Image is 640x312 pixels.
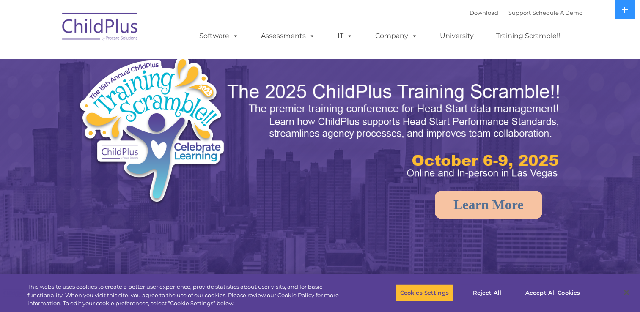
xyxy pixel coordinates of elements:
[27,283,352,308] div: This website uses cookies to create a better user experience, provide statistics about user visit...
[367,27,426,44] a: Company
[521,284,585,301] button: Accept All Cookies
[329,27,361,44] a: IT
[508,9,531,16] a: Support
[488,27,569,44] a: Training Scramble!!
[253,27,324,44] a: Assessments
[191,27,247,44] a: Software
[435,191,542,219] a: Learn More
[396,284,453,301] button: Cookies Settings
[617,283,636,302] button: Close
[470,9,582,16] font: |
[58,7,143,49] img: ChildPlus by Procare Solutions
[461,284,514,301] button: Reject All
[470,9,498,16] a: Download
[533,9,582,16] a: Schedule A Demo
[431,27,482,44] a: University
